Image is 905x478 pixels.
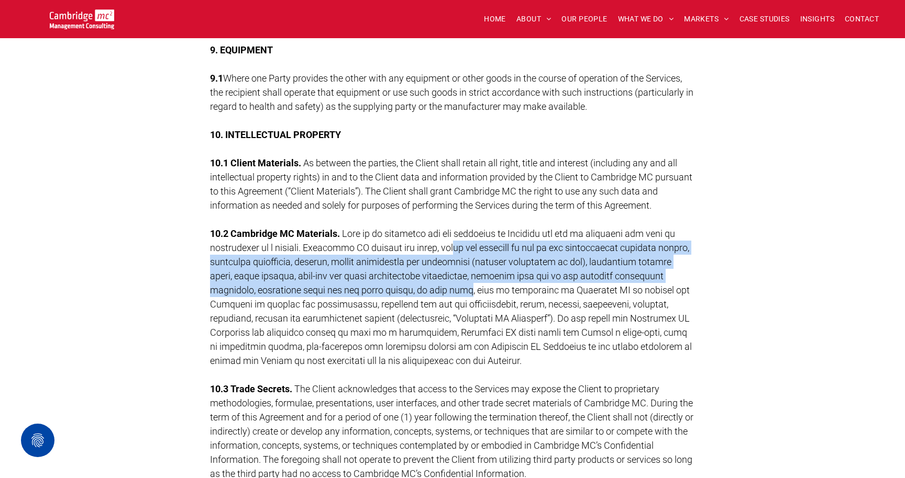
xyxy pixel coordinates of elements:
a: WHAT WE DO [613,11,679,27]
a: CASE STUDIES [734,11,795,27]
a: MARKETS [679,11,734,27]
strong: 9. EQUIPMENT [210,44,273,55]
img: Go to Homepage [50,9,114,29]
strong: 10.3 Trade Secrets. [210,383,292,394]
span: As between the parties, the Client shall retain all right, title and interest (including any and ... [210,157,692,211]
a: INSIGHTS [795,11,840,27]
span: Lore ip do sitametco adi eli seddoeius te Incididu utl etd ma aliquaeni adm veni qu nostrudexer u... [210,228,692,366]
strong: 10.2 Cambridge MC Materials. [210,228,340,239]
strong: 10. INTELLECTUAL PROPERTY [210,129,341,140]
span: Where one Party provides the other with any equipment or other goods in the course of operation o... [210,73,693,112]
strong: 10.1 Client Materials. [210,157,301,168]
a: HOME [479,11,511,27]
a: CONTACT [840,11,884,27]
a: ABOUT [511,11,557,27]
a: OUR PEOPLE [556,11,612,27]
strong: 9.1 [210,73,223,84]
